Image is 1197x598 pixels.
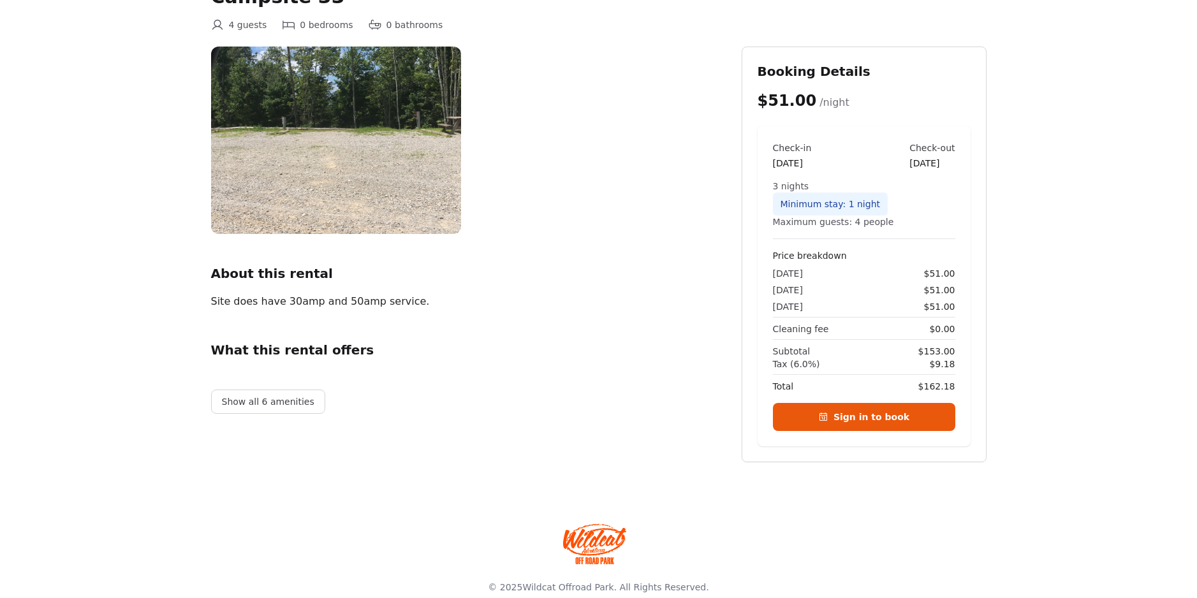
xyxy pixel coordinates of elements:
span: Tax (6.0%) [773,358,820,370]
a: Wildcat Offroad Park [522,582,613,592]
h2: Booking Details [758,62,971,80]
span: /night [819,96,849,108]
span: [DATE] [773,267,803,280]
span: $153.00 [918,345,955,358]
div: 3 nights [773,180,955,193]
div: [DATE] [909,157,955,170]
span: 0 bathrooms [386,18,443,31]
h2: What this rental offers [211,341,721,359]
span: [DATE] [773,300,803,313]
span: [DATE] [773,284,803,296]
div: Site does have 30amp and 50amp service. [211,293,633,310]
div: Check-out [909,142,955,154]
h2: About this rental [211,265,721,282]
span: $9.18 [929,358,955,370]
img: Wildcat Offroad park [563,523,627,564]
div: Minimum stay: 1 night [773,193,888,215]
div: Check-in [773,142,812,154]
div: Maximum guests: 4 people [773,215,955,228]
span: $0.00 [929,323,955,335]
span: © 2025 . All Rights Reserved. [488,582,709,592]
div: [DATE] [773,157,812,170]
span: 0 bedrooms [300,18,353,31]
button: Show all 6 amenities [211,390,325,414]
span: Total [773,380,794,393]
a: Sign in to book [773,403,955,431]
span: Subtotal [773,345,811,358]
span: Cleaning fee [773,323,829,335]
span: $51.00 [924,300,955,313]
span: 4 guests [229,18,267,31]
img: campsite%2033.JPG [211,47,461,234]
span: $51.00 [924,267,955,280]
h4: Price breakdown [773,249,955,262]
span: $162.18 [918,380,955,393]
span: $51.00 [924,284,955,296]
span: $51.00 [758,92,817,110]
